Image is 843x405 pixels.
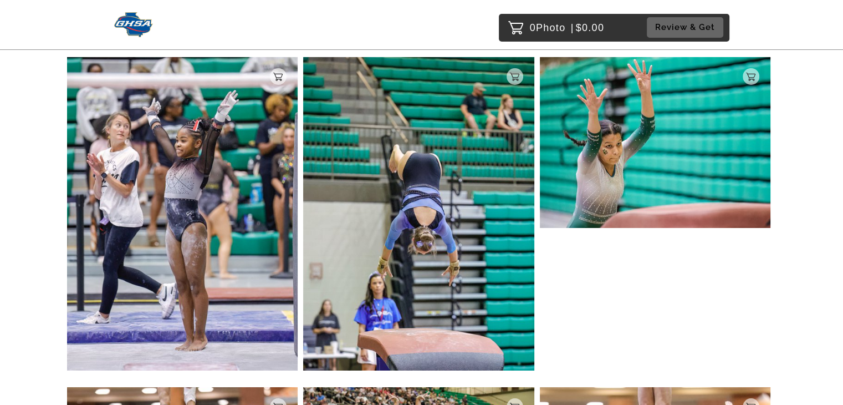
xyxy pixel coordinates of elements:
[647,17,727,38] a: Review & Get
[67,57,298,370] img: 186184
[114,12,154,37] img: Snapphound Logo
[647,17,723,38] button: Review & Get
[303,57,534,370] img: 186183
[530,19,605,37] p: 0 $0.00
[536,19,566,37] span: Photo
[540,57,771,227] img: 186167
[571,22,574,33] span: |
